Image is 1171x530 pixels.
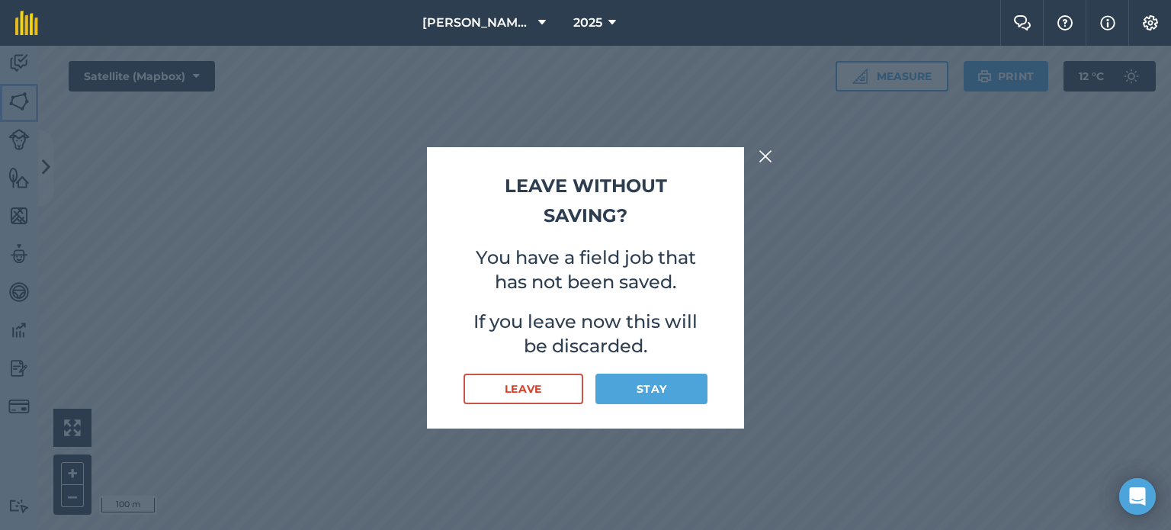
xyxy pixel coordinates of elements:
p: If you leave now this will be discarded. [464,310,707,358]
h2: Leave without saving? [464,172,707,230]
button: Leave [464,374,583,404]
img: Two speech bubbles overlapping with the left bubble in the forefront [1013,15,1031,31]
p: You have a field job that has not been saved. [464,246,707,294]
img: svg+xml;base64,PHN2ZyB4bWxucz0iaHR0cDovL3d3dy53My5vcmcvMjAwMC9zdmciIHdpZHRoPSIyMiIgaGVpZ2h0PSIzMC... [759,147,772,165]
span: [PERSON_NAME] AGRI [422,14,532,32]
img: fieldmargin Logo [15,11,38,35]
button: Stay [595,374,707,404]
img: A cog icon [1141,15,1160,31]
div: Open Intercom Messenger [1119,478,1156,515]
img: svg+xml;base64,PHN2ZyB4bWxucz0iaHR0cDovL3d3dy53My5vcmcvMjAwMC9zdmciIHdpZHRoPSIxNyIgaGVpZ2h0PSIxNy... [1100,14,1115,32]
img: A question mark icon [1056,15,1074,31]
span: 2025 [573,14,602,32]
